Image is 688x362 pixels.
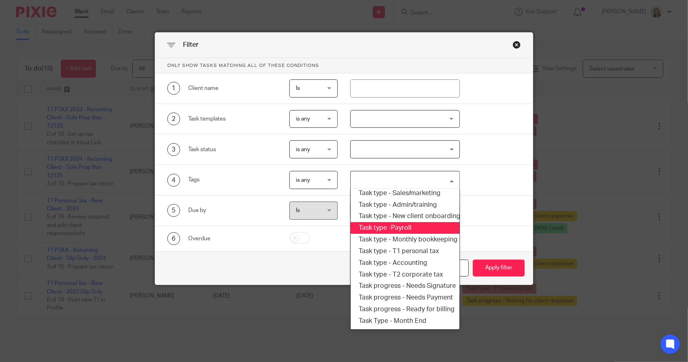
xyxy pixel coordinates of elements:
[350,171,459,189] div: Search for option
[350,140,459,158] div: Search for option
[296,85,300,91] span: Is
[473,260,525,277] button: Apply filter
[167,112,180,125] div: 2
[351,315,459,327] li: Task Type - Month End
[296,147,310,152] span: is any
[296,177,310,183] span: is any
[188,176,276,184] div: Tags
[188,84,276,92] div: Client name
[296,208,300,213] span: Is
[167,232,180,245] div: 6
[167,82,180,95] div: 1
[351,187,459,199] li: Task type - Sales/marketing
[351,280,459,292] li: Task progress - Needs Signature
[351,257,459,269] li: Task type - Accounting
[351,292,459,304] li: Task progress - Needs Payment
[296,116,310,122] span: is any
[188,146,276,154] div: Task status
[188,206,276,214] div: Due by
[167,174,180,187] div: 4
[167,143,180,156] div: 3
[351,327,459,339] li: Task Type - Mid Month
[351,269,459,281] li: Task type - T2 corporate tax
[351,234,459,245] li: Task type - Monthly bookkeeping
[351,245,459,257] li: Task type - T1 personal tax
[351,304,459,315] li: Task progress - Ready for billing
[351,142,455,156] input: Search for option
[351,222,459,234] li: Task type -Payroll
[351,199,459,211] li: Task type - Admin/training
[351,173,455,187] input: Search for option
[155,58,533,73] p: Only show tasks matching all of these conditions
[188,235,276,243] div: Overdue
[167,204,180,217] div: 5
[183,42,198,48] span: Filter
[188,115,276,123] div: Task templates
[351,210,459,222] li: Task type - New client onboarding
[513,41,521,49] div: Close this dialog window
